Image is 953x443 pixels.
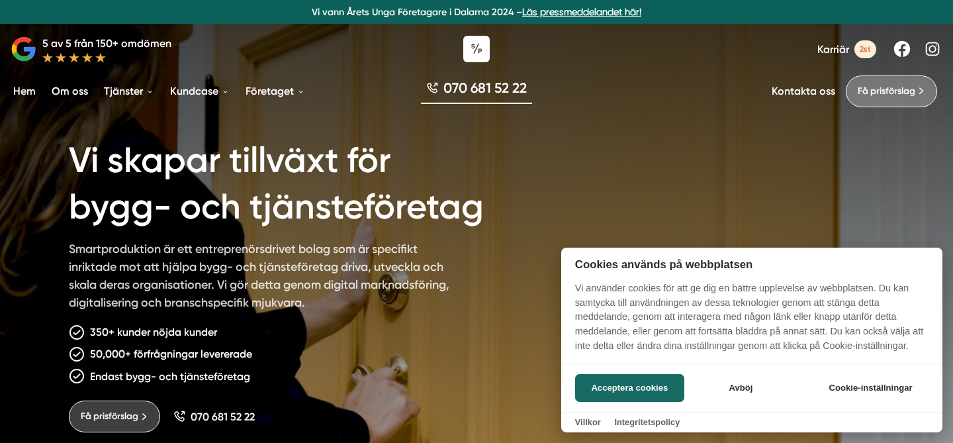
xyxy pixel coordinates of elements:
[614,417,680,427] a: Integritetspolicy
[575,417,601,427] a: Villkor
[688,374,794,402] button: Avböj
[561,281,942,362] p: Vi använder cookies för att ge dig en bättre upplevelse av webbplatsen. Du kan samtycka till anvä...
[813,374,929,402] button: Cookie-inställningar
[561,258,942,271] h2: Cookies används på webbplatsen
[575,374,684,402] button: Acceptera cookies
